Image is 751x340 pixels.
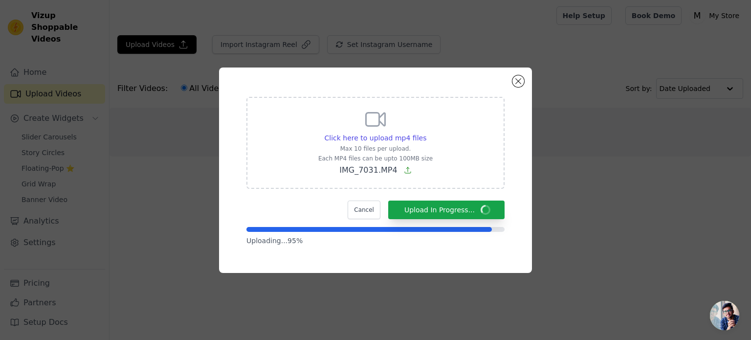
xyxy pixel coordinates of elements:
p: Uploading... 95 % [246,236,505,246]
span: Click here to upload mp4 files [325,134,427,142]
p: Max 10 files per upload. [318,145,433,153]
a: Open chat [710,301,739,330]
button: Cancel [348,201,380,219]
span: IMG_7031.MP4 [339,165,397,175]
p: Each MP4 files can be upto 100MB size [318,155,433,162]
button: Upload In Progress... [388,201,505,219]
button: Close modal [512,75,524,87]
